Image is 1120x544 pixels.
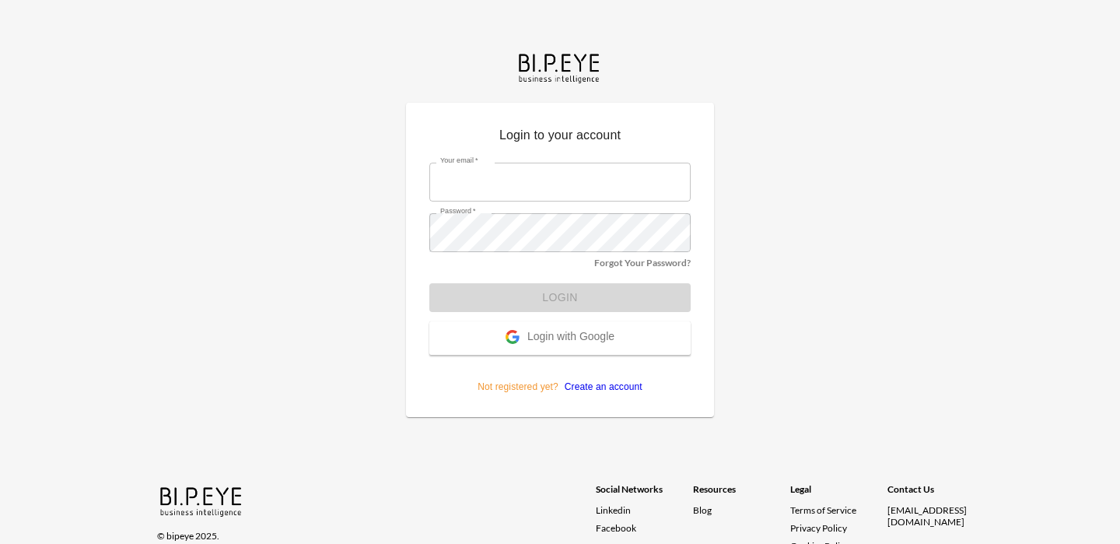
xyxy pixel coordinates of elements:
[157,483,247,518] img: bipeye-logo
[440,206,476,216] label: Password
[594,257,691,268] a: Forgot Your Password?
[887,483,985,504] div: Contact Us
[790,504,881,516] a: Terms of Service
[440,156,478,166] label: Your email
[887,504,985,528] div: [EMAIL_ADDRESS][DOMAIN_NAME]
[558,381,642,392] a: Create an account
[596,483,693,504] div: Social Networks
[157,521,574,542] div: © bipeye 2025.
[790,522,847,534] a: Privacy Policy
[596,522,693,534] a: Facebook
[693,483,790,504] div: Resources
[790,483,887,504] div: Legal
[596,522,636,534] span: Facebook
[596,504,693,516] a: Linkedin
[527,330,614,346] span: Login with Google
[693,504,712,516] a: Blog
[596,504,631,516] span: Linkedin
[429,355,691,394] p: Not registered yet?
[429,321,691,355] button: Login with Google
[516,50,604,85] img: bipeye-logo
[429,126,691,151] p: Login to your account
